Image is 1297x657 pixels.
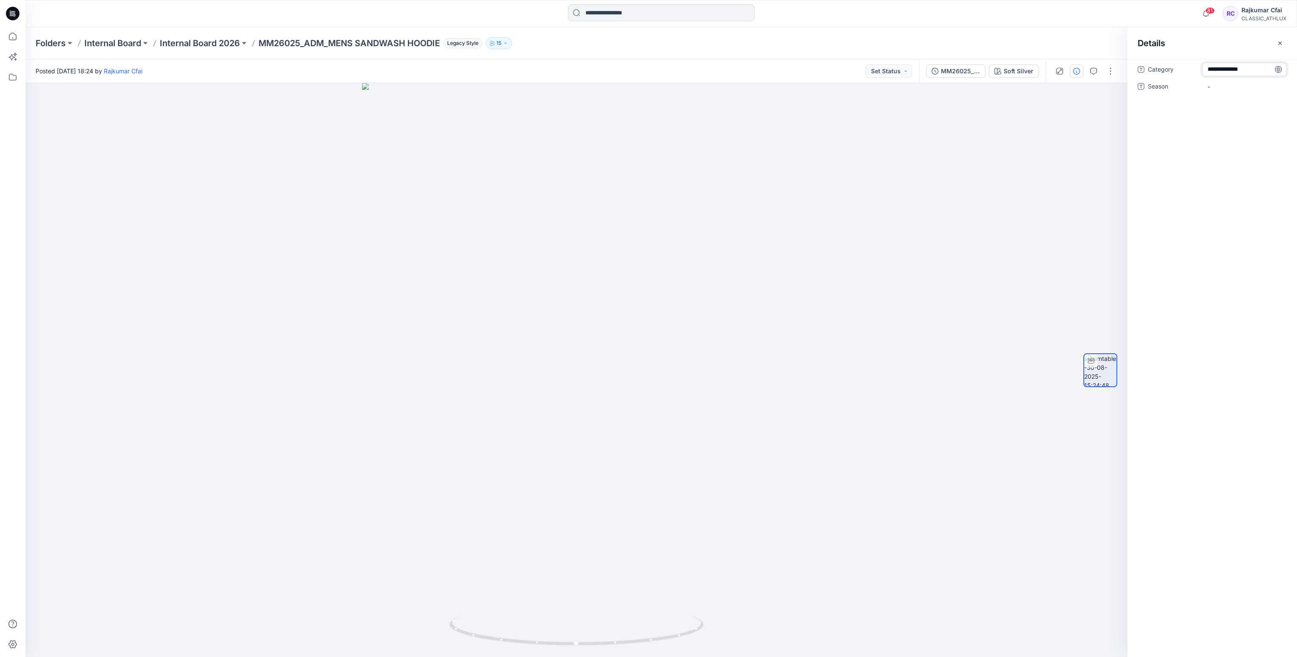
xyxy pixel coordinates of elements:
[926,64,985,78] button: MM26025_ADM_MENS SANDWASH HOODIE
[440,37,482,49] button: Legacy Style
[1223,6,1238,21] div: RC
[1070,64,1083,78] button: Details
[1004,67,1033,76] div: Soft Silver
[84,37,141,49] a: Internal Board
[160,37,240,49] a: Internal Board 2026
[36,67,142,75] span: Posted [DATE] 18:24 by
[1084,354,1116,386] img: turntable-30-08-2025-15:24:48
[1208,82,1281,91] span: -
[1148,64,1199,76] span: Category
[259,37,440,49] p: MM26025_ADM_MENS SANDWASH HOODIE
[443,38,482,48] span: Legacy Style
[1241,15,1286,22] div: CLASSIC_ATHLUX
[36,37,66,49] a: Folders
[1241,5,1286,15] div: Rajkumar Cfai
[1205,7,1215,14] span: 81
[941,67,980,76] div: MM26025_ADM_MENS SANDWASH HOODIE
[989,64,1039,78] button: Soft Silver
[496,39,501,48] p: 15
[1138,38,1165,48] h2: Details
[486,37,512,49] button: 15
[104,67,142,75] a: Rajkumar Cfai
[1148,81,1199,93] span: Season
